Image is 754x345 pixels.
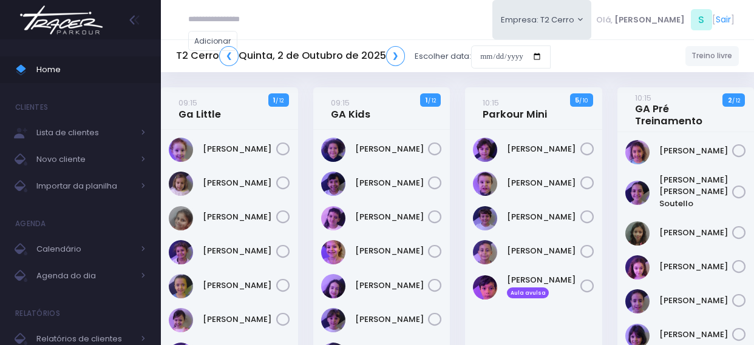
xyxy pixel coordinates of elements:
[386,46,406,66] a: ❯
[331,97,350,109] small: 09:15
[276,97,284,104] small: / 12
[659,261,732,273] a: [PERSON_NAME]
[169,240,193,264] img: Isabel Amado
[575,95,579,105] strong: 5
[321,240,345,264] img: Gabriela Libardi Galesi Bernardo
[596,14,613,26] span: Olá,
[176,42,551,70] div: Escolher data:
[473,138,497,162] img: Dante Passos
[625,181,650,205] img: Ana Helena Soutello
[273,95,276,105] strong: 1
[507,287,549,298] span: Aula avulsa
[321,274,345,298] img: Isabela de Brito Moffa
[579,97,588,104] small: / 10
[507,177,580,189] a: [PERSON_NAME]
[355,245,428,257] a: [PERSON_NAME]
[203,143,276,155] a: [PERSON_NAME]
[355,280,428,292] a: [PERSON_NAME]
[483,97,499,109] small: 10:15
[36,125,134,141] span: Lista de clientes
[36,152,134,167] span: Novo cliente
[507,245,580,257] a: [PERSON_NAME]
[321,308,345,332] img: Maria Clara Frateschi
[176,46,405,66] h5: T2 Cerro Quinta, 2 de Outubro de 2025
[331,96,370,121] a: 09:15GA Kids
[659,329,732,341] a: [PERSON_NAME]
[685,46,739,66] a: Treino livre
[355,211,428,223] a: [PERSON_NAME]
[728,95,732,105] strong: 2
[36,268,134,284] span: Agenda do dia
[321,138,345,162] img: Ana Beatriz Xavier Roque
[659,145,732,157] a: [PERSON_NAME]
[635,92,733,128] a: 10:15GA Pré Treinamento
[15,95,48,119] h4: Clientes
[659,174,732,210] a: [PERSON_NAME] [PERSON_NAME] Soutello
[591,6,739,33] div: [ ]
[659,295,732,307] a: [PERSON_NAME]
[321,206,345,230] img: Clara Guimaraes Kron
[355,313,428,326] a: [PERSON_NAME]
[355,177,428,189] a: [PERSON_NAME]
[483,96,547,121] a: 10:15Parkour Mini
[15,212,46,236] h4: Agenda
[188,31,238,51] a: Adicionar
[203,177,276,189] a: [PERSON_NAME]
[732,97,740,104] small: / 12
[203,211,276,223] a: [PERSON_NAME]
[659,227,732,239] a: [PERSON_NAME]
[178,96,221,121] a: 09:15Ga Little
[169,274,193,298] img: Isabel Silveira Chulam
[321,172,345,196] img: Beatriz Kikuchi
[169,138,193,162] img: Antonieta Bonna Gobo N Silva
[203,280,276,292] a: [PERSON_NAME]
[36,62,146,78] span: Home
[614,14,685,26] span: [PERSON_NAME]
[355,143,428,155] a: [PERSON_NAME]
[635,92,651,104] small: 10:15
[36,178,134,194] span: Importar da planilha
[203,245,276,257] a: [PERSON_NAME]
[473,206,497,230] img: Otto Guimarães Krön
[169,308,193,332] img: Julia Merlino Donadell
[507,211,580,223] a: [PERSON_NAME]
[169,172,193,196] img: Catarina Andrade
[169,206,193,230] img: Heloísa Amado
[473,172,497,196] img: Guilherme Soares Naressi
[473,240,497,264] img: Rafael Reis
[178,97,197,109] small: 09:15
[691,9,712,30] span: S
[507,143,580,155] a: [PERSON_NAME]
[428,97,436,104] small: / 12
[625,255,650,280] img: Luisa Tomchinsky Montezano
[15,301,60,326] h4: Relatórios
[625,140,650,164] img: Alice Oliveira Castro
[507,274,580,298] a: [PERSON_NAME] Aula avulsa
[473,275,497,300] img: Samuel Bigaton
[203,313,276,326] a: [PERSON_NAME]
[625,289,650,313] img: Luzia Rolfini Fernandes
[426,95,428,105] strong: 1
[625,221,650,246] img: Julia de Campos Munhoz
[716,13,731,26] a: Sair
[36,241,134,257] span: Calendário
